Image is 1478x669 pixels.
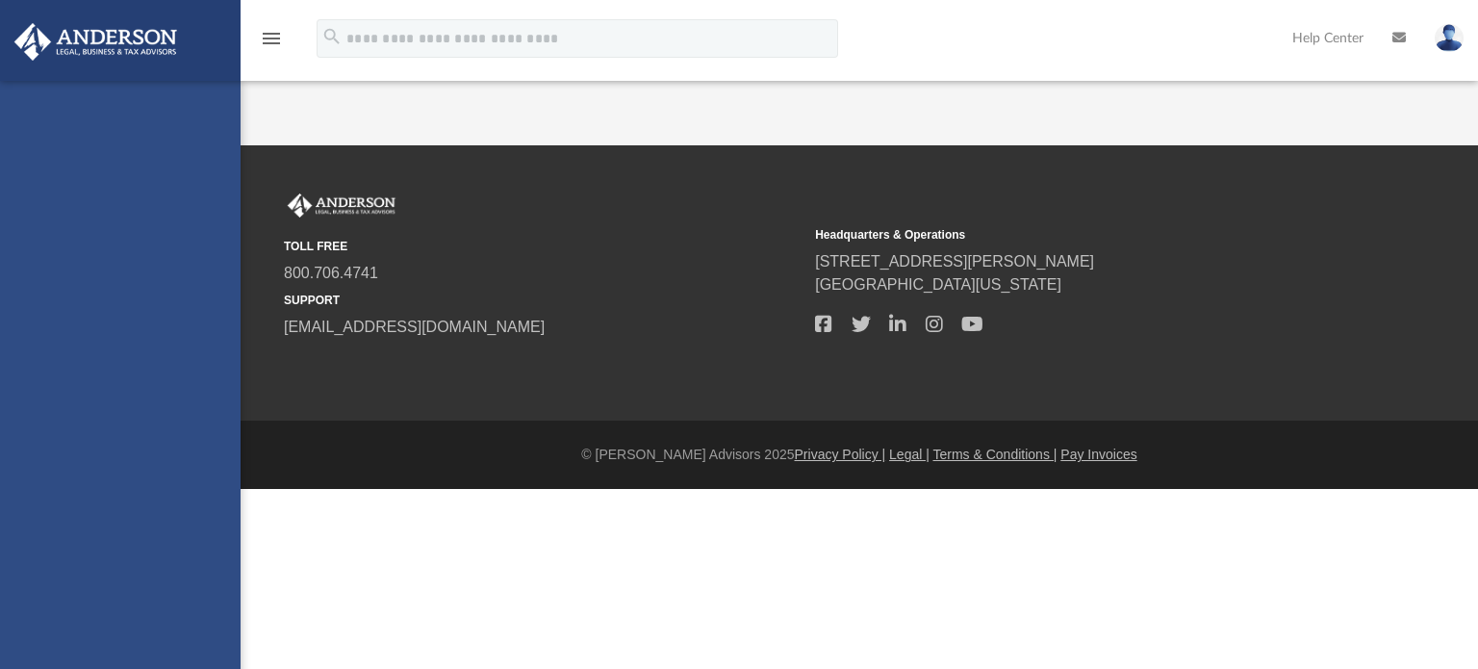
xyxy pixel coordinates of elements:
small: Headquarters & Operations [815,226,1333,244]
a: Legal | [889,447,930,462]
a: [EMAIL_ADDRESS][DOMAIN_NAME] [284,319,545,335]
a: Privacy Policy | [795,447,886,462]
i: search [321,26,343,47]
a: menu [260,37,283,50]
img: User Pic [1435,24,1464,52]
small: TOLL FREE [284,238,802,255]
i: menu [260,27,283,50]
a: [STREET_ADDRESS][PERSON_NAME] [815,253,1094,270]
img: Anderson Advisors Platinum Portal [284,193,399,219]
img: Anderson Advisors Platinum Portal [9,23,183,61]
a: 800.706.4741 [284,265,378,281]
a: Pay Invoices [1060,447,1136,462]
a: Terms & Conditions | [933,447,1058,462]
small: SUPPORT [284,292,802,309]
div: © [PERSON_NAME] Advisors 2025 [241,445,1478,465]
a: [GEOGRAPHIC_DATA][US_STATE] [815,276,1061,293]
